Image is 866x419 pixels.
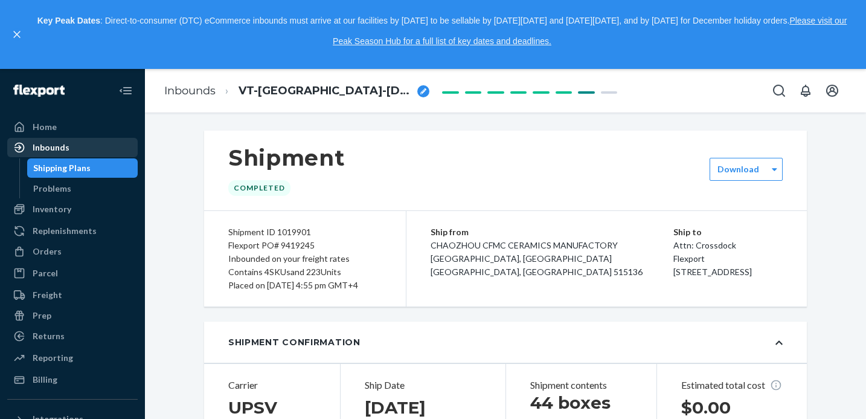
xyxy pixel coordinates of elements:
button: close, [11,28,23,41]
label: Download [717,163,759,175]
a: Reporting [7,348,138,368]
a: Parcel [7,264,138,283]
div: Shipping Plans [33,162,91,174]
ol: breadcrumbs [155,73,439,109]
div: Placed on [DATE] 4:55 pm GMT+4 [228,279,382,292]
p: Shipment contents [530,378,632,392]
a: Replenishments [7,221,138,241]
div: Contains 4 SKUs and 223 Units [228,265,382,279]
a: Shipping Plans [27,158,138,178]
a: Inventory [7,200,138,219]
div: Inventory [33,203,71,215]
button: Close Navigation [114,79,138,103]
a: Please visit our Peak Season Hub for a full list of key dates and deadlines. [333,16,847,46]
div: Prep [33,310,51,322]
button: Open Search Box [767,79,791,103]
div: Inbounds [33,141,69,154]
button: Open account menu [820,79,844,103]
div: Returns [33,330,65,342]
p: Carrier [228,378,316,392]
h1: Shipment [228,145,345,171]
a: Billing [7,370,138,389]
p: Ship from [431,226,673,239]
div: Problems [33,183,71,195]
p: Flexport [673,252,783,265]
strong: Key Peak Dates [37,16,100,25]
p: Attn: Crossdock [673,239,783,252]
a: Freight [7,285,138,305]
a: Prep [7,306,138,325]
div: Completed [228,180,290,195]
p: : Direct-to-consumer (DTC) eCommerce inbounds must arrive at our facilities by [DATE] to be sella... [29,11,855,51]
div: Replenishments [33,225,97,237]
div: Reporting [33,352,73,364]
div: Freight [33,289,62,301]
a: Inbounds [7,138,138,157]
a: Returns [7,326,138,346]
p: Ship to [673,226,783,239]
div: Flexport PO# 9419245 [228,239,382,252]
h1: UPSV [228,397,277,418]
div: Shipment ID 1019901 [228,226,382,239]
p: Ship Date [365,378,481,392]
h1: 44 boxes [530,392,632,414]
h1: [DATE] [365,397,426,418]
div: Orders [33,245,62,258]
button: Open notifications [794,79,818,103]
h1: $0.00 [681,397,783,418]
div: Parcel [33,267,58,279]
div: Inbounded on your freight rates [228,252,382,265]
a: Orders [7,242,138,261]
span: CHAOZHOU CFMC CERAMICS MANUFACTORY [GEOGRAPHIC_DATA], [GEOGRAPHIC_DATA] [GEOGRAPHIC_DATA], [GEOGR... [431,240,643,277]
div: Home [33,121,57,133]
div: Billing [33,374,57,386]
div: Shipment Confirmation [228,336,361,348]
a: Problems [27,179,138,198]
span: [STREET_ADDRESS] [673,267,752,277]
a: Home [7,117,138,137]
img: Flexport logo [13,85,65,97]
a: Inbounds [164,84,216,97]
span: VT-China-Sept2024 [239,83,412,99]
p: Estimated total cost [681,378,783,392]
